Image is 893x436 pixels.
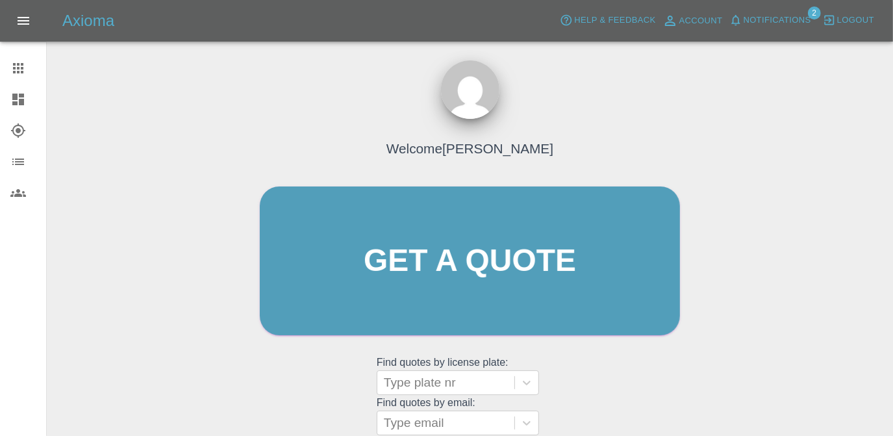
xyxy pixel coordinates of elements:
[386,138,553,159] h4: Welcome [PERSON_NAME]
[574,13,655,28] span: Help & Feedback
[377,357,563,395] grid: Find quotes by license plate:
[726,10,814,31] button: Notifications
[260,186,680,335] a: Get a quote
[837,13,874,28] span: Logout
[808,6,821,19] span: 2
[377,397,563,435] grid: Find quotes by email:
[557,10,659,31] button: Help & Feedback
[820,10,877,31] button: Logout
[679,14,723,29] span: Account
[8,5,39,36] button: Open drawer
[441,60,499,119] img: ...
[62,10,114,31] h5: Axioma
[659,10,726,31] a: Account
[744,13,811,28] span: Notifications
